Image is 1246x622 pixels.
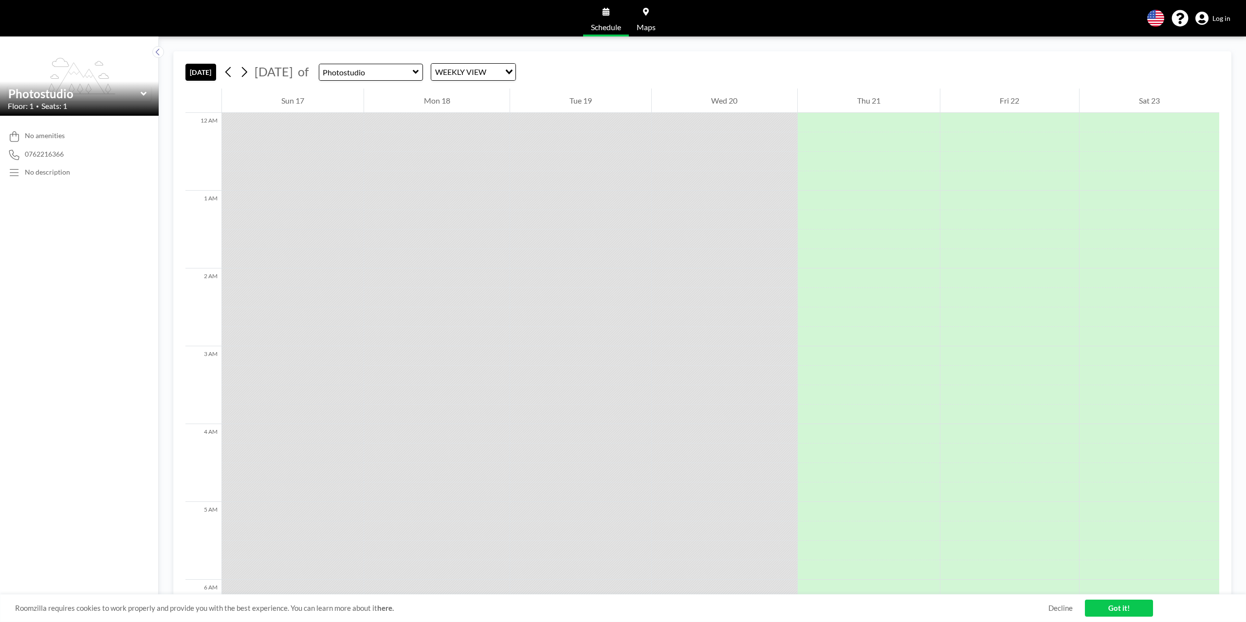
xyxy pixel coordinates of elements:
[940,89,1079,113] div: Fri 22
[431,64,515,80] div: Search for option
[364,89,509,113] div: Mon 18
[298,64,309,79] span: of
[185,268,221,346] div: 2 AM
[1080,89,1219,113] div: Sat 23
[25,150,64,159] span: 0762216366
[489,66,499,78] input: Search for option
[185,346,221,424] div: 3 AM
[25,131,65,140] span: No amenities
[1085,600,1153,617] a: Got it!
[15,604,1048,613] span: Roomzilla requires cookies to work properly and provide you with the best experience. You can lea...
[1048,604,1073,613] a: Decline
[319,64,413,80] input: Photostudio
[8,101,34,111] span: Floor: 1
[185,502,221,580] div: 5 AM
[16,9,63,28] img: organization-logo
[433,66,488,78] span: WEEKLY VIEW
[510,89,651,113] div: Tue 19
[36,103,39,109] span: •
[185,191,221,268] div: 1 AM
[1195,12,1230,25] a: Log in
[41,101,67,111] span: Seats: 1
[185,113,221,191] div: 12 AM
[637,23,656,31] span: Maps
[377,604,394,612] a: here.
[222,89,364,113] div: Sun 17
[652,89,797,113] div: Wed 20
[8,87,141,101] input: Photostudio
[1212,14,1230,23] span: Log in
[185,424,221,502] div: 4 AM
[798,89,940,113] div: Thu 21
[255,64,293,79] span: [DATE]
[185,64,216,81] button: [DATE]
[591,23,621,31] span: Schedule
[25,168,70,177] div: No description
